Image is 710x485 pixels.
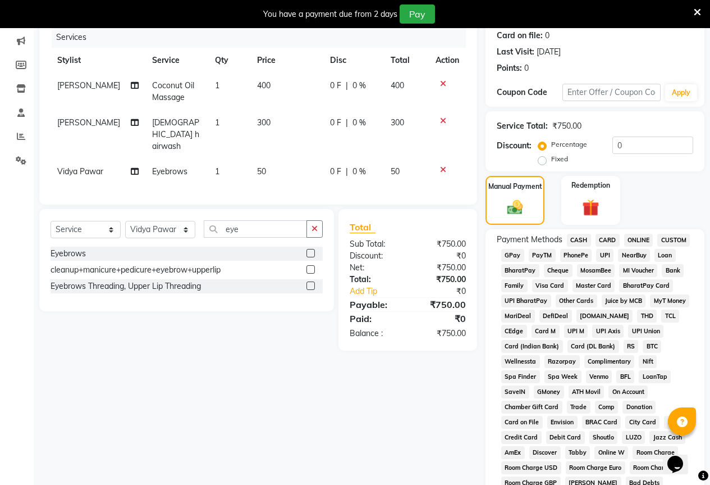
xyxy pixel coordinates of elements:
th: Action [429,48,466,73]
span: 50 [391,166,400,176]
span: LoanTap [639,370,671,383]
span: Payment Methods [497,234,562,246]
span: MosamBee [577,264,615,277]
div: ₹0 [407,250,474,262]
span: UPI Axis [592,325,624,338]
button: Apply [665,84,697,101]
div: Total: [341,274,408,285]
span: Trade [567,401,590,414]
span: Coconut Oil Massage [152,80,194,102]
div: Card on file: [497,30,543,42]
div: Discount: [341,250,408,262]
span: Tabby [565,446,590,459]
span: [PERSON_NAME] [57,117,120,128]
span: BharatPay Card [619,279,673,292]
span: MI Voucher [619,264,657,277]
span: Master Card [572,279,615,292]
input: Enter Offer / Coupon Code [562,84,661,101]
span: UPI M [564,325,588,338]
span: Juice by MCB [602,294,646,307]
span: Complimentary [584,355,635,368]
span: 400 [391,80,404,90]
span: Room Charge Euro [566,461,625,474]
th: Service [145,48,208,73]
label: Percentage [551,139,587,149]
span: Shoutlo [589,431,618,444]
div: Service Total: [497,120,548,132]
div: Coupon Code [497,87,562,98]
span: BharatPay [501,264,539,277]
span: 0 % [352,80,366,92]
span: 0 F [330,166,341,178]
span: Online W [594,446,628,459]
span: bKash [664,416,689,429]
span: | [346,80,348,92]
img: _cash.svg [502,198,528,216]
span: MyT Money [650,294,689,307]
span: 0 % [352,117,366,129]
span: AmEx [501,446,525,459]
th: Total [384,48,429,73]
span: Card on File [501,416,543,429]
span: Debit Card [546,431,585,444]
span: Credit Card [501,431,542,444]
span: CEdge [501,325,527,338]
span: Bank [662,264,684,277]
div: 0 [524,62,529,74]
div: ₹750.00 [407,298,474,311]
span: 1 [215,80,219,90]
span: 0 F [330,117,341,129]
span: [PERSON_NAME] [57,80,120,90]
span: Discover [529,446,561,459]
span: Family [501,279,528,292]
iframe: chat widget [663,440,699,474]
div: ₹750.00 [407,262,474,274]
span: NearBuy [618,249,650,262]
span: Loan [654,249,676,262]
span: Room Charge USD [501,461,561,474]
span: Comp [595,401,619,414]
div: 0 [545,30,549,42]
span: 1 [215,117,219,128]
span: UPI BharatPay [501,294,551,307]
label: Redemption [571,180,610,191]
div: Services [52,27,474,48]
span: Venmo [586,370,612,383]
div: ₹0 [419,285,474,297]
span: [DOMAIN_NAME] [576,310,633,323]
span: 300 [391,117,404,128]
span: 0 % [352,166,366,178]
span: Razorpay [544,355,580,368]
div: ₹0 [407,312,474,325]
span: Card (Indian Bank) [501,340,563,353]
span: PhonePe [560,249,592,262]
span: BFL [616,370,634,383]
span: 0 F [330,80,341,92]
a: Add Tip [341,285,419,297]
span: TCL [661,310,679,323]
div: Paid: [341,312,408,325]
span: GMoney [534,386,564,398]
span: 1 [215,166,219,176]
span: Eyebrows [152,166,187,176]
th: Qty [208,48,250,73]
span: CUSTOM [657,234,690,247]
span: Envision [547,416,578,429]
button: Pay [400,4,435,24]
div: [DATE] [537,46,561,58]
img: _gift.svg [577,197,604,218]
span: Jazz Cash [649,431,685,444]
span: THD [637,310,657,323]
div: ₹750.00 [407,328,474,339]
div: cleanup+manicure+pedicure+eyebrow+upperlip [51,264,221,276]
span: Cheque [544,264,572,277]
th: Stylist [51,48,145,73]
span: Card M [532,325,560,338]
th: Price [250,48,323,73]
span: | [346,166,348,178]
div: Payable: [341,298,408,311]
span: Wellnessta [501,355,540,368]
th: Disc [323,48,384,73]
label: Fixed [551,154,568,164]
span: GPay [501,249,524,262]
